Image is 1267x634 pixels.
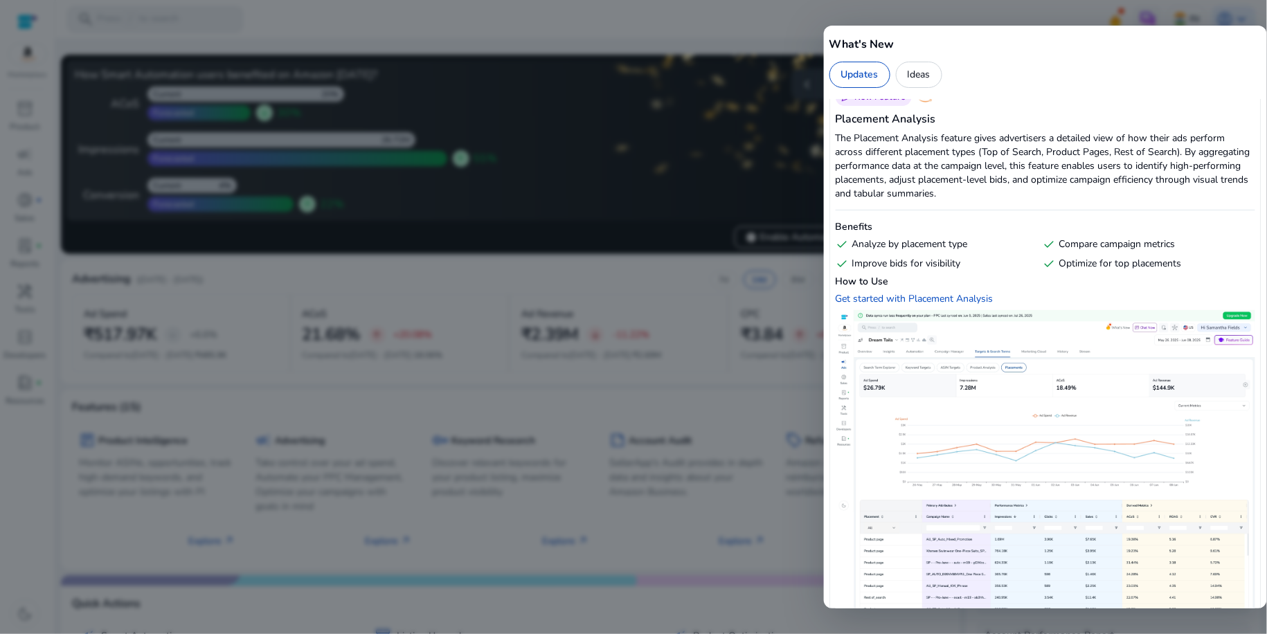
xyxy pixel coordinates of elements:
[841,91,852,102] span: celebration
[836,292,994,305] a: Get started with Placement Analysis
[836,237,1037,251] div: Analyze by placement type
[829,36,1262,53] h5: What's New
[1043,237,1244,251] div: Compare campaign metrics
[836,132,1256,201] p: The Placement Analysis feature gives advertisers a detailed view of how their ads perform across ...
[1043,257,1244,271] div: Optimize for top placements
[836,237,850,251] span: check
[1043,257,1057,271] span: check
[829,62,890,88] div: Updates
[836,111,1256,127] h5: Placement Analysis
[836,275,1256,289] h6: How to Use
[836,257,1037,271] div: Improve bids for visibility
[836,257,850,271] span: check
[896,62,942,88] div: Ideas
[1043,237,1057,251] span: check
[836,220,1256,234] h6: Benefits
